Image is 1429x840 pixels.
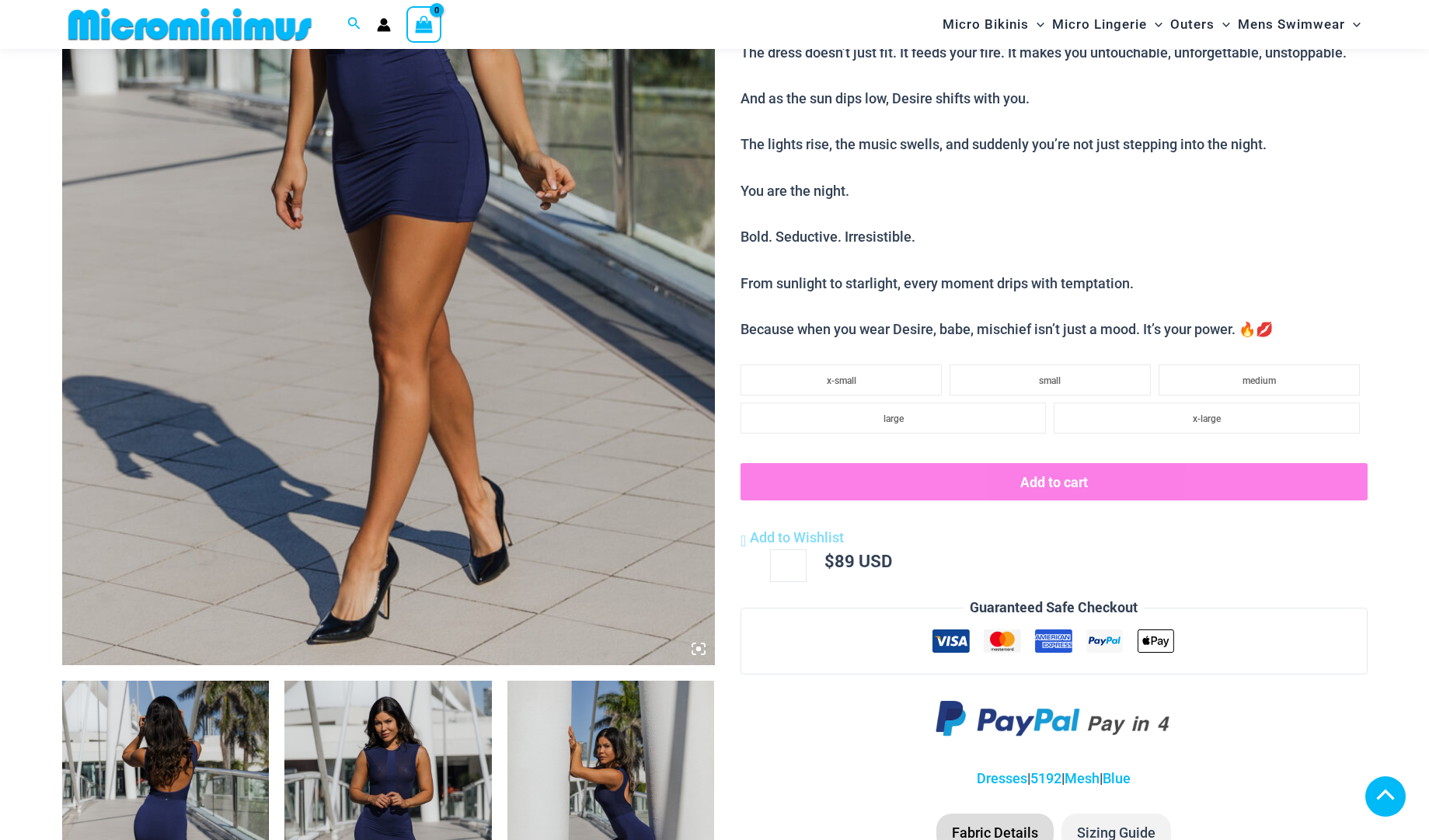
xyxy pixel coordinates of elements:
[964,596,1144,619] legend: Guaranteed Safe Checkout
[1193,413,1221,424] span: x-large
[770,549,807,582] input: Product quantity
[884,413,904,424] span: large
[1147,5,1162,44] span: Menu Toggle
[347,15,361,34] a: Search icon link
[377,18,391,32] a: Account icon link
[750,529,844,545] span: Add to Wishlist
[741,526,844,549] a: Add to Wishlist
[1030,770,1061,786] a: 5192
[1170,5,1215,44] span: Outers
[1345,5,1361,44] span: Menu Toggle
[1238,5,1345,44] span: Mens Swimwear
[741,463,1367,500] button: Add to cart
[1215,5,1230,44] span: Menu Toggle
[939,5,1048,44] a: Micro BikinisMenu ToggleMenu Toggle
[1234,5,1365,44] a: Mens SwimwearMenu ToggleMenu Toggle
[1103,770,1131,786] a: Blue
[977,770,1027,786] a: Dresses
[827,375,856,386] span: x-small
[741,767,1367,790] p: | | |
[62,7,318,42] img: MM SHOP LOGO FLAT
[406,6,442,42] a: View Shopping Cart, empty
[824,549,892,572] bdi: 89 USD
[824,549,835,572] span: $
[1048,5,1166,44] a: Micro LingerieMenu ToggleMenu Toggle
[741,403,1046,434] li: large
[1243,375,1276,386] span: medium
[1052,5,1147,44] span: Micro Lingerie
[1029,5,1044,44] span: Menu Toggle
[1159,364,1360,396] li: medium
[950,364,1151,396] li: small
[1054,403,1359,434] li: x-large
[1166,5,1234,44] a: OutersMenu ToggleMenu Toggle
[1039,375,1061,386] span: small
[741,364,942,396] li: x-small
[1065,770,1100,786] a: Mesh
[936,2,1368,47] nav: Site Navigation
[943,5,1029,44] span: Micro Bikinis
